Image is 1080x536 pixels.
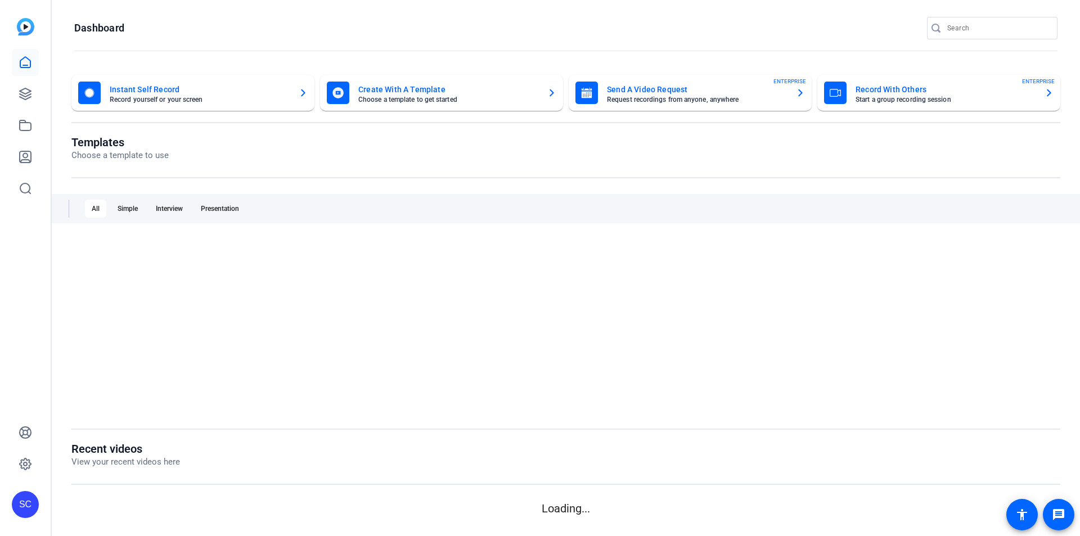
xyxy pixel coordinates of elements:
button: Instant Self RecordRecord yourself or your screen [71,75,314,111]
div: SC [12,491,39,518]
h1: Dashboard [74,21,124,35]
h1: Recent videos [71,442,180,456]
mat-card-title: Record With Others [856,83,1036,96]
p: View your recent videos here [71,456,180,469]
mat-card-title: Send A Video Request [607,83,787,96]
mat-card-subtitle: Start a group recording session [856,96,1036,103]
span: ENTERPRISE [773,77,806,85]
div: Interview [149,200,190,218]
mat-card-title: Create With A Template [358,83,538,96]
button: Create With A TemplateChoose a template to get started [320,75,563,111]
span: ENTERPRISE [1022,77,1055,85]
mat-card-subtitle: Choose a template to get started [358,96,538,103]
p: Loading... [71,500,1060,517]
div: Presentation [194,200,246,218]
mat-icon: message [1052,508,1065,521]
mat-icon: accessibility [1015,508,1029,521]
mat-card-subtitle: Record yourself or your screen [110,96,290,103]
mat-card-subtitle: Request recordings from anyone, anywhere [607,96,787,103]
mat-card-title: Instant Self Record [110,83,290,96]
img: blue-gradient.svg [17,18,34,35]
p: Choose a template to use [71,149,169,162]
button: Record With OthersStart a group recording sessionENTERPRISE [817,75,1060,111]
h1: Templates [71,136,169,149]
div: All [85,200,106,218]
div: Simple [111,200,145,218]
input: Search [947,21,1048,35]
button: Send A Video RequestRequest recordings from anyone, anywhereENTERPRISE [569,75,812,111]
